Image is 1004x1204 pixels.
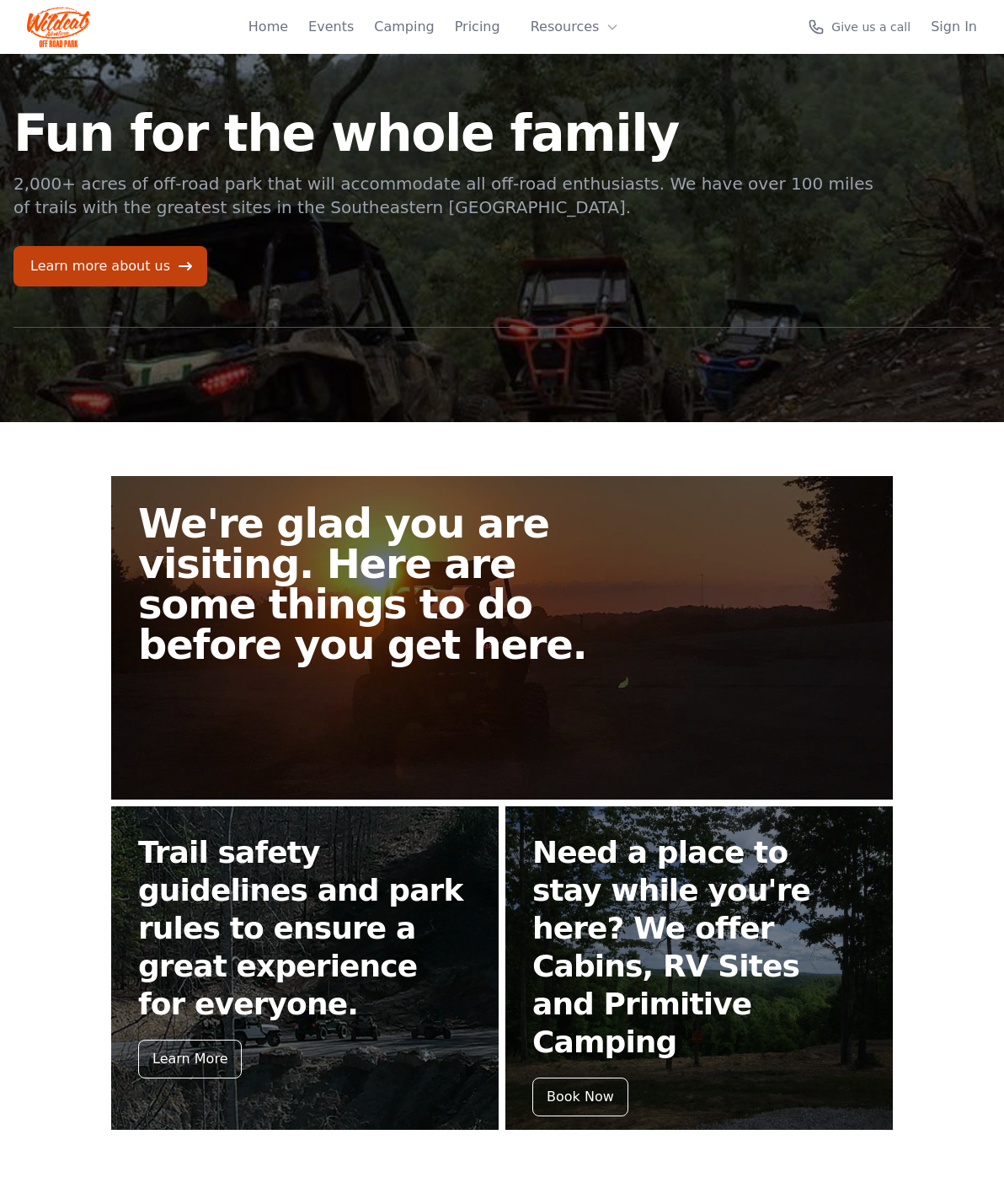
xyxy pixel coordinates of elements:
[808,19,911,35] a: Give us a call
[138,833,472,1023] h2: Trail safety guidelines and park rules to ensure a great experience for everyone.
[13,172,876,219] p: 2,000+ acres of off-road park that will accommodate all off-road enthusiasts. We have over 100 mi...
[111,476,893,800] a: We're glad you are visiting. Here are some things to do before you get here.
[532,833,866,1061] h2: Need a place to stay while you're here? We offer Cabins, RV Sites and Primitive Camping
[931,17,977,37] a: Sign In
[138,1040,242,1078] div: Learn More
[13,246,207,286] a: Learn more about us
[111,806,499,1130] a: Trail safety guidelines and park rules to ensure a great experience for everyone. Learn More
[138,503,623,665] h2: We're glad you are visiting. Here are some things to do before you get here.
[308,17,354,37] a: Events
[13,108,876,158] h1: Fun for the whole family
[532,1078,628,1116] div: Book Now
[505,806,893,1130] a: Need a place to stay while you're here? We offer Cabins, RV Sites and Primitive Camping Book Now
[521,10,630,44] button: Resources
[27,7,90,47] img: Wildcat Logo
[248,17,288,37] a: Home
[831,19,911,35] span: Give us a call
[455,17,500,37] a: Pricing
[374,17,434,37] a: Camping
